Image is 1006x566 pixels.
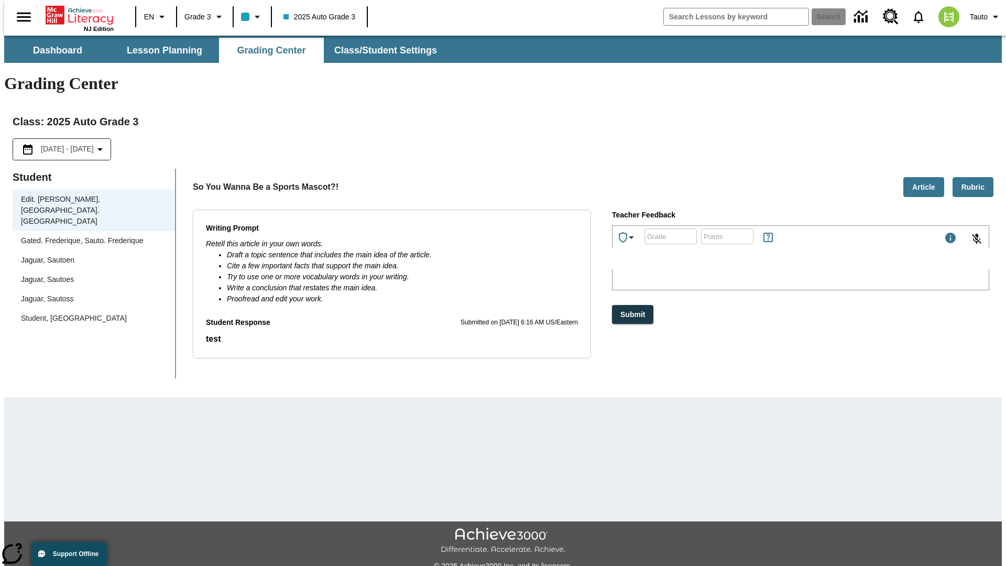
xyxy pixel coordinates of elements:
[46,4,114,32] div: Home
[4,74,1002,93] h1: Grading Center
[944,232,957,246] div: Maximum 1000 characters Press Escape to exit toolbar and use left and right arrow keys to access ...
[139,7,173,26] button: Language: EN, Select a language
[326,38,445,63] button: Class/Student Settings
[227,249,578,260] li: Draft a topic sentence that includes the main idea of the article.
[17,143,106,156] button: Select the date range menu item
[227,282,578,293] li: Write a conclusion that restates the main idea.
[848,3,877,31] a: Data Center
[4,36,1002,63] div: SubNavbar
[644,223,697,251] input: Grade: Letters, numbers, %, + and - are allowed.
[612,305,653,324] button: Submit
[334,45,437,57] span: Class/Student Settings
[53,550,99,558] span: Support Offline
[964,226,989,252] button: Click to activate and allow voice recognition
[283,12,356,23] span: 2025 Auto Grade 3
[206,238,578,249] p: Retell this article in your own words.
[701,228,753,244] div: Points: Must be equal to or less than 25.
[21,235,143,246] div: Gated. Frederique, Sauto. Frederique
[441,528,565,554] img: Achieve3000 Differentiate Accelerate Achieve
[966,7,1006,26] button: Profile/Settings
[953,177,993,198] button: Rubric, Will open in new tab
[237,7,268,26] button: Class color is light blue. Change class color
[8,2,39,32] button: Open side menu
[13,113,993,130] h2: Class : 2025 Auto Grade 3
[13,309,175,328] div: Student, [GEOGRAPHIC_DATA]
[461,318,578,328] p: Submitted on [DATE] 6:16 AM US/Eastern
[21,255,74,266] div: Jaguar, Sautoen
[13,251,175,270] div: Jaguar, Sautoen
[31,542,107,566] button: Support Offline
[5,38,110,63] button: Dashboard
[612,210,989,221] p: Teacher Feedback
[46,5,114,26] a: Home
[877,3,905,31] a: Resource Center, Will open in new tab
[758,227,779,248] button: Rules for Earning Points and Achievements, Will open in new tab
[613,227,642,248] button: Achievements
[932,3,966,30] button: Select a new avatar
[13,190,175,231] div: Edit. [PERSON_NAME], [GEOGRAPHIC_DATA]. [GEOGRAPHIC_DATA]
[180,7,229,26] button: Grade: Grade 3, Select a grade
[206,223,578,234] p: Writing Prompt
[938,6,959,27] img: avatar image
[33,45,82,57] span: Dashboard
[13,231,175,251] div: Gated. Frederique, Sauto. Frederique
[903,177,944,198] button: Article, Will open in new tab
[664,8,808,25] input: search field
[41,144,94,155] span: [DATE] - [DATE]
[227,260,578,271] li: Cite a few important facts that support the main idea.
[206,317,270,329] p: Student Response
[13,270,175,289] div: Jaguar, Sautoes
[21,194,167,227] div: Edit. [PERSON_NAME], [GEOGRAPHIC_DATA]. [GEOGRAPHIC_DATA]
[94,143,106,156] svg: Collapse Date Range Filter
[701,223,753,251] input: Points: Must be equal to or less than 25.
[144,12,154,23] span: EN
[227,293,578,304] li: Proofread and edit your work.
[13,289,175,309] div: Jaguar, Sautoss
[21,313,127,324] div: Student, [GEOGRAPHIC_DATA]
[21,274,74,285] div: Jaguar, Sautoes
[193,181,338,193] p: So You Wanna Be a Sports Mascot?!
[237,45,305,57] span: Grading Center
[227,271,578,282] li: Try to use one or more vocabulary words in your writing.
[206,333,578,345] p: test
[112,38,217,63] button: Lesson Planning
[13,169,175,186] p: Student
[219,38,324,63] button: Grading Center
[905,3,932,30] a: Notifications
[21,293,73,304] div: Jaguar, Sautoss
[970,12,988,23] span: Tauto
[206,333,578,345] p: Student Response
[184,12,211,23] span: Grade 3
[127,45,202,57] span: Lesson Planning
[644,228,697,244] div: Grade: Letters, numbers, %, + and - are allowed.
[4,38,446,63] div: SubNavbar
[84,26,114,32] span: NJ Edition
